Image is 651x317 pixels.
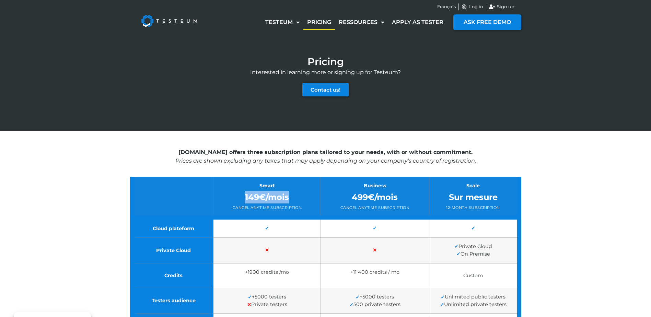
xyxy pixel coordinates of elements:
td: Cloud plateform [132,218,213,238]
span: Sign up [495,3,514,10]
div: Cancel anytime subscription [219,205,315,211]
span: +5000 testers [356,294,394,300]
a: Testeum [261,14,303,30]
span: ✕ [247,302,251,308]
td: Private Cloud [132,238,213,263]
span: Unlimited public testers [441,294,505,300]
span: Log in [467,3,483,10]
span: No expiration* [219,278,315,282]
span: ✓ [441,294,445,300]
img: Testeum Logo - Application crowdtesting platform [133,7,205,35]
span: ✓ [349,302,353,308]
span: +11 400 credits / mo [350,269,399,275]
div: 12-month subscription [434,205,512,211]
span: ✓ [471,225,475,232]
span: ✕ [373,247,377,254]
span: +1900 credits /mo [245,269,289,275]
td: Private Cloud On Premise [429,238,519,263]
span: ✓ [248,294,252,300]
a: Log in [462,3,484,10]
nav: Menu [261,14,447,30]
a: Français [437,3,456,10]
span: ✓ [440,302,444,308]
a: Sign up [489,3,514,10]
a: ASK FREE DEMO [453,14,521,30]
span: ✓ [265,225,269,232]
span: No expiration* [326,278,423,282]
div: Business [326,182,423,189]
span: ✓ [373,225,377,232]
strong: [DOMAIN_NAME] offers three subscription plans tailored to your needs, with or without commitment. [178,149,473,155]
span: ✓ [456,251,461,257]
span: ✕ [265,247,269,254]
h1: Pricing [307,57,344,67]
a: Contact us! [302,83,349,96]
a: Pricing [303,14,335,30]
span: ✓ [454,244,458,250]
div: 149€/mois [219,191,315,203]
a: Apply as tester [388,14,447,30]
span: Custom [463,272,483,279]
span: +5000 testers [248,294,286,300]
div: Smart [219,182,315,189]
span: Private testers [247,301,287,307]
div: 499€/mois [326,191,423,203]
span: ✓ [356,294,360,300]
span: Unlimited private testers [440,301,507,307]
p: Interested in learning more or signing up for Testeum? [130,68,521,77]
td: Credits [132,263,213,288]
span: 500 private testers [349,301,400,307]
div: Sur mesure [434,191,512,203]
span: Contact us! [311,87,340,92]
span: ASK FREE DEMO [464,20,511,25]
div: Cancel anytime subscription [326,205,423,211]
td: Testers audience [132,288,213,314]
em: Prices are shown excluding any taxes that may apply depending on your company’s country of regist... [175,157,476,164]
div: Scale [434,182,512,189]
a: Ressources [335,14,388,30]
